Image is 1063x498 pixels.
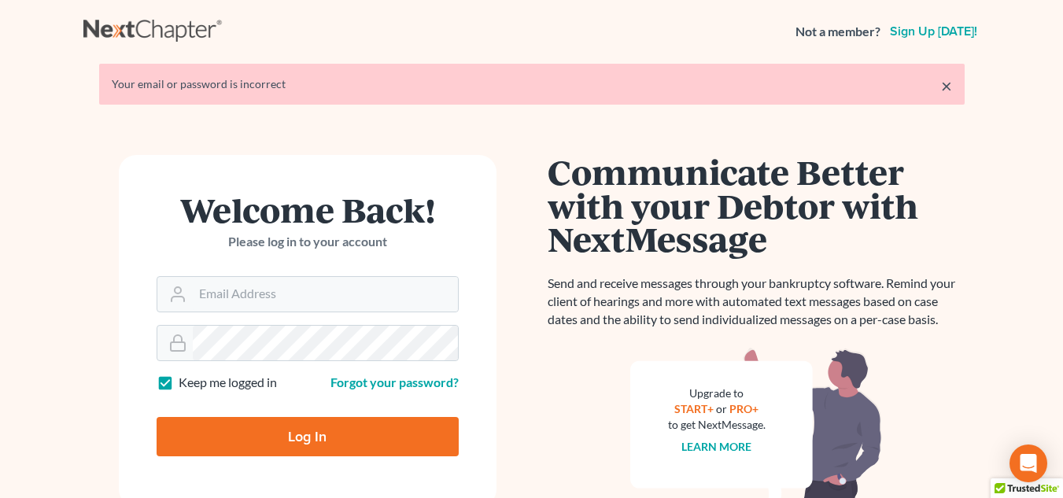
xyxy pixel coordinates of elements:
a: Learn more [681,440,751,453]
p: Send and receive messages through your bankruptcy software. Remind your client of hearings and mo... [548,275,965,329]
a: START+ [674,402,714,415]
a: Forgot your password? [330,374,459,389]
strong: Not a member? [795,23,880,41]
a: × [941,76,952,95]
input: Email Address [193,277,458,312]
div: to get NextMessage. [668,417,766,433]
span: or [716,402,727,415]
h1: Welcome Back! [157,193,459,227]
div: Open Intercom Messenger [1009,445,1047,482]
a: Sign up [DATE]! [887,25,980,38]
h1: Communicate Better with your Debtor with NextMessage [548,155,965,256]
p: Please log in to your account [157,233,459,251]
div: Upgrade to [668,385,766,401]
a: PRO+ [729,402,758,415]
label: Keep me logged in [179,374,277,392]
input: Log In [157,417,459,456]
div: Your email or password is incorrect [112,76,952,92]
